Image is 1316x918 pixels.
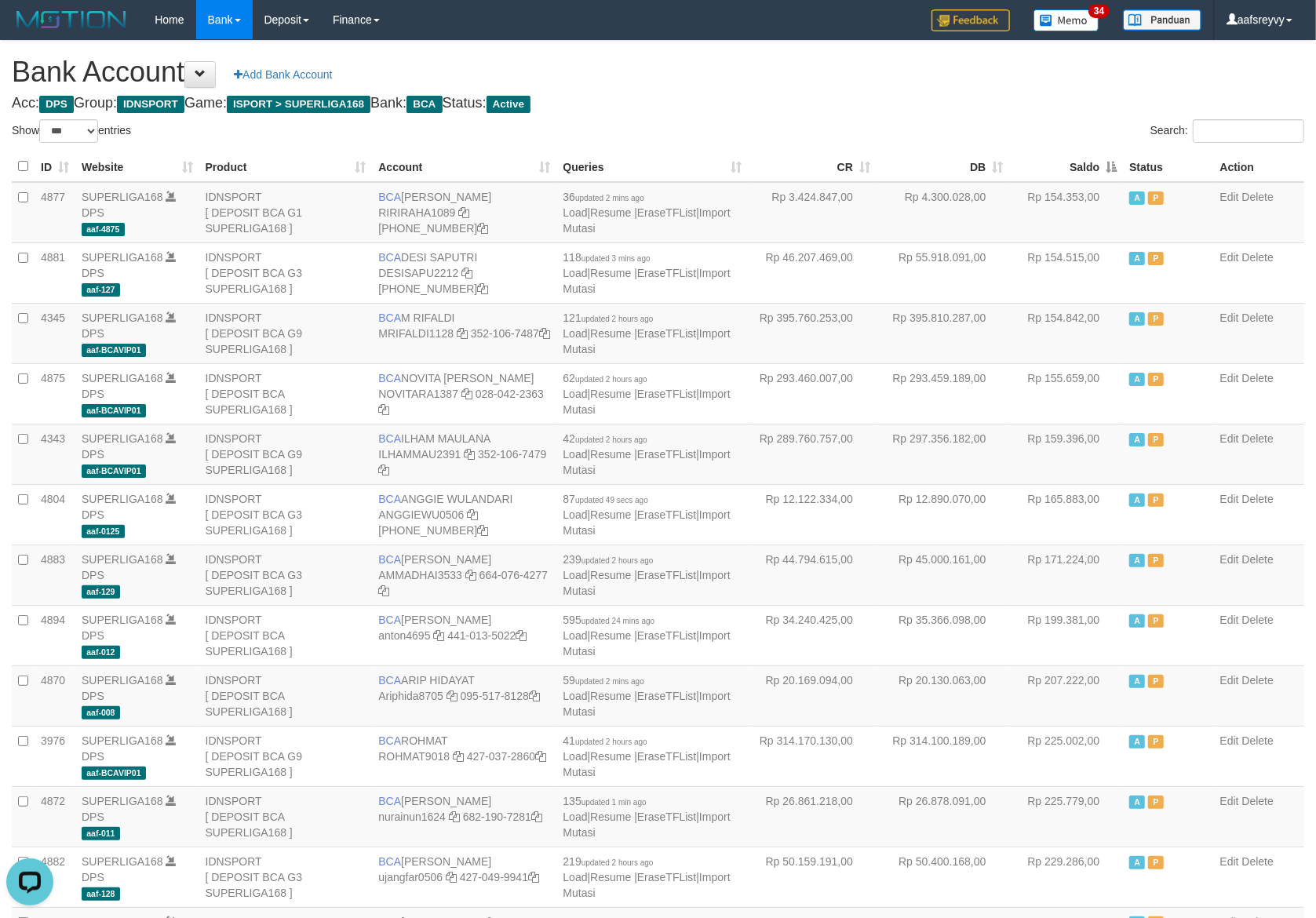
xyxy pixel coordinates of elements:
[1220,614,1239,626] a: Edit
[75,605,199,665] td: DPS
[748,665,877,726] td: Rp 20.169.094,00
[575,194,644,202] span: updated 2 mins ago
[406,96,442,113] span: BCA
[378,508,464,521] a: ANGGIEWU0506
[1220,311,1239,324] a: Edit
[75,665,199,726] td: DPS
[877,363,1009,424] td: Rp 293.459.189,00
[877,665,1009,726] td: Rp 20.130.063,00
[877,151,1009,182] th: DB: activate to sort column ascending
[1220,734,1239,747] a: Edit
[563,629,587,642] a: Load
[82,191,163,203] a: SUPERLIGA168
[35,151,75,182] th: ID: activate to sort column ascending
[372,151,556,182] th: Account: activate to sort column ascending
[372,363,556,424] td: NOVITA [PERSON_NAME] 028-042-2363
[75,303,199,363] td: DPS
[563,795,730,839] span: | | |
[590,508,631,521] a: Resume
[1242,674,1274,687] a: Delete
[590,690,631,702] a: Resume
[637,448,696,461] a: EraseTFList
[590,448,631,461] a: Resume
[1009,605,1123,665] td: Rp 199.381,00
[563,553,653,566] span: 239
[35,545,75,605] td: 4883
[378,191,401,203] span: BCA
[1148,614,1164,628] span: Paused
[75,545,199,605] td: DPS
[12,8,131,31] img: MOTION_logo.png
[372,665,556,726] td: ARIP HIDAYAT 095-517-8128
[877,726,1009,786] td: Rp 314.100.189,00
[378,388,458,400] a: NOVITARA1387
[82,344,146,357] span: aaf-BCAVIP01
[82,734,163,747] a: SUPERLIGA168
[378,585,389,597] a: Copy 6640764277 to clipboard
[82,585,120,599] span: aaf-129
[372,424,556,484] td: ILHAM MAULANA 352-106-7479
[563,251,730,295] span: | | |
[75,484,199,545] td: DPS
[563,811,587,823] a: Load
[581,254,651,263] span: updated 3 mins ago
[556,151,748,182] th: Queries: activate to sort column ascending
[637,871,696,883] a: EraseTFList
[1129,735,1145,749] span: Active
[477,282,488,295] a: Copy 4062280453 to clipboard
[877,786,1009,847] td: Rp 26.878.091,00
[82,372,163,384] a: SUPERLIGA168
[1129,433,1145,446] span: Active
[1009,484,1123,545] td: Rp 165.883,00
[590,629,631,642] a: Resume
[563,493,730,537] span: | | |
[12,119,131,143] label: Show entries
[446,871,457,883] a: Copy ujangfar0506 to clipboard
[563,448,730,476] a: Import Mutasi
[748,242,877,303] td: Rp 46.207.469,00
[477,222,488,235] a: Copy 4062281611 to clipboard
[637,327,696,340] a: EraseTFList
[563,388,730,416] a: Import Mutasi
[199,242,373,303] td: IDNSPORT [ DEPOSIT BCA G3 SUPERLIGA168 ]
[372,545,556,605] td: [PERSON_NAME] 664-076-4277
[637,629,696,642] a: EraseTFList
[82,432,163,445] a: SUPERLIGA168
[227,96,370,113] span: ISPORT > SUPERLIGA168
[1148,191,1164,205] span: Paused
[563,734,730,778] span: | | |
[35,605,75,665] td: 4894
[199,182,373,243] td: IDNSPORT [ DEPOSIT BCA G1 SUPERLIGA168 ]
[590,206,631,219] a: Resume
[378,251,401,264] span: BCA
[378,464,389,476] a: Copy 3521067479 to clipboard
[372,605,556,665] td: [PERSON_NAME] 441-013-5022
[378,493,401,505] span: BCA
[75,786,199,847] td: DPS
[1220,493,1239,505] a: Edit
[1150,119,1304,143] label: Search:
[453,750,464,763] a: Copy ROHMAT9018 to clipboard
[433,629,444,642] a: Copy anton4695 to clipboard
[75,242,199,303] td: DPS
[457,327,468,340] a: Copy MRIFALDI1128 to clipboard
[590,569,631,581] a: Resume
[637,388,696,400] a: EraseTFList
[378,811,446,823] a: nurainun1624
[199,786,373,847] td: IDNSPORT [ DEPOSIT BCA SUPERLIGA168 ]
[82,674,163,687] a: SUPERLIGA168
[82,404,146,417] span: aaf-BCAVIP01
[575,738,647,746] span: updated 2 hours ago
[1148,252,1164,265] span: Paused
[1009,424,1123,484] td: Rp 159.396,00
[1129,675,1145,688] span: Active
[1242,191,1274,203] a: Delete
[1129,312,1145,326] span: Active
[563,191,730,235] span: | | |
[590,327,631,340] a: Resume
[1129,614,1145,628] span: Active
[461,388,472,400] a: Copy NOVITARA1387 to clipboard
[372,786,556,847] td: [PERSON_NAME] 682-190-7281
[82,553,163,566] a: SUPERLIGA168
[590,811,631,823] a: Resume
